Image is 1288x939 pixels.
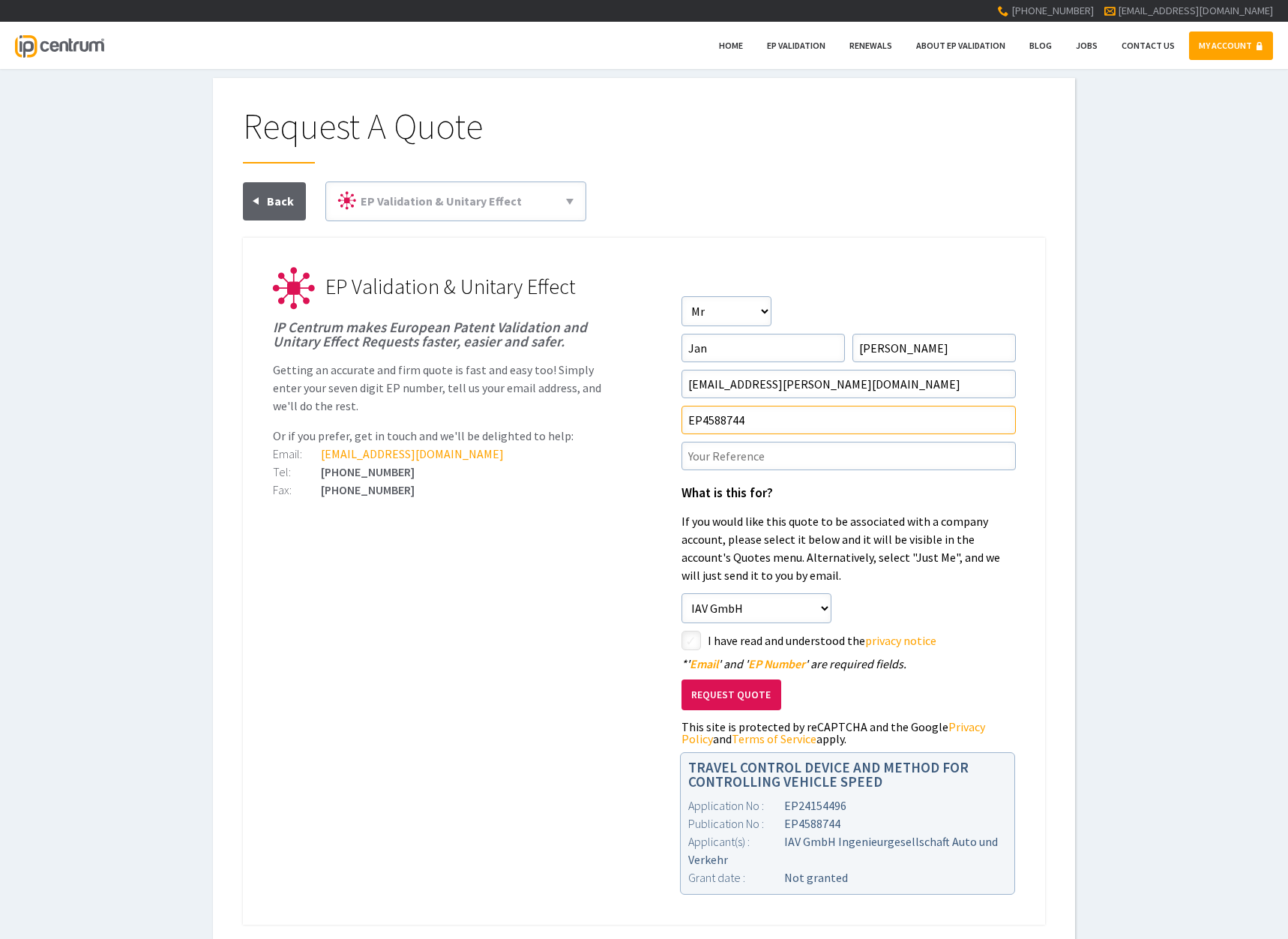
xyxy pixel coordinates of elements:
[688,814,784,832] div: Publication No :
[681,406,1016,434] input: EP Number
[1122,40,1175,51] span: Contact Us
[273,484,607,496] div: [PHONE_NUMBER]
[681,370,1016,398] input: Email
[748,656,805,671] span: EP Number
[243,108,1045,163] h1: Request A Quote
[361,193,522,208] span: EP Validation & Unitary Effect
[688,832,784,850] div: Applicant(s) :
[681,679,781,710] button: Request Quote
[690,656,718,671] span: Email
[681,442,1016,470] input: Your Reference
[1020,31,1062,60] a: Blog
[1118,4,1273,17] a: [EMAIL_ADDRESS][DOMAIN_NAME]
[273,361,607,415] p: Getting an accurate and firm quote is fast and easy too! Simply enter your seven digit EP number,...
[273,484,321,496] div: Fax:
[325,273,576,300] span: EP Validation & Unitary Effect
[688,760,1008,789] h1: TRAVEL CONTROL DEVICE AND METHOD FOR CONTROLLING VEHICLE SPEED
[688,868,1008,886] div: Not granted
[865,633,936,648] a: privacy notice
[719,40,743,51] span: Home
[906,31,1015,60] a: About EP Validation
[681,631,701,650] label: styled-checkbox
[1112,31,1185,60] a: Contact Us
[1066,31,1107,60] a: Jobs
[1076,40,1098,51] span: Jobs
[273,448,321,460] div: Email:
[1189,31,1273,60] a: MY ACCOUNT
[732,731,816,746] a: Terms of Service
[332,188,580,214] a: EP Validation & Unitary Effect
[267,193,294,208] span: Back
[916,40,1005,51] span: About EP Validation
[273,466,607,478] div: [PHONE_NUMBER]
[1011,4,1094,17] span: [PHONE_NUMBER]
[681,512,1016,584] p: If you would like this quote to be associated with a company account, please select it below and ...
[681,334,845,362] input: First Name
[852,334,1016,362] input: Surname
[273,320,607,349] h1: IP Centrum makes European Patent Validation and Unitary Effect Requests faster, easier and safer.
[688,868,784,886] div: Grant date :
[688,814,1008,832] div: EP4588744
[688,796,1008,814] div: EP24154496
[767,40,825,51] span: EP Validation
[709,31,753,60] a: Home
[708,631,1016,650] label: I have read and understood the
[15,22,103,69] a: IP Centrum
[688,832,1008,868] div: IAV GmbH Ingenieurgesellschaft Auto und Verkehr
[681,719,985,746] a: Privacy Policy
[757,31,835,60] a: EP Validation
[321,446,504,461] a: [EMAIL_ADDRESS][DOMAIN_NAME]
[243,182,306,220] a: Back
[840,31,902,60] a: Renewals
[681,658,1016,670] div: ' ' and ' ' are required fields.
[273,466,321,478] div: Tel:
[273,427,607,445] p: Or if you prefer, get in touch and we'll be delighted to help:
[681,487,1016,500] h1: What is this for?
[1029,40,1052,51] span: Blog
[688,796,784,814] div: Application No :
[849,40,892,51] span: Renewals
[681,721,1016,745] div: This site is protected by reCAPTCHA and the Google and apply.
